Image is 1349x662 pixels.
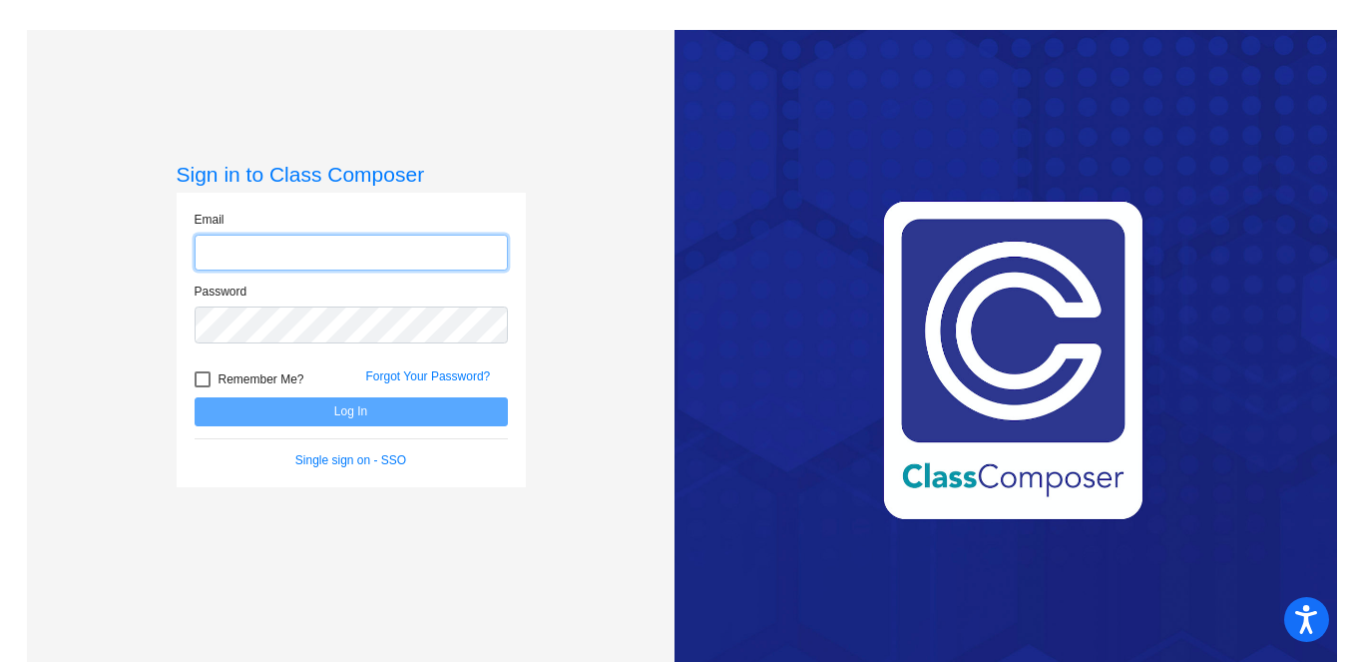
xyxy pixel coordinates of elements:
[295,453,406,467] a: Single sign on - SSO
[366,369,491,383] a: Forgot Your Password?
[177,162,526,187] h3: Sign in to Class Composer
[195,283,247,301] label: Password
[195,211,225,229] label: Email
[195,397,508,426] button: Log In
[219,367,304,391] span: Remember Me?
